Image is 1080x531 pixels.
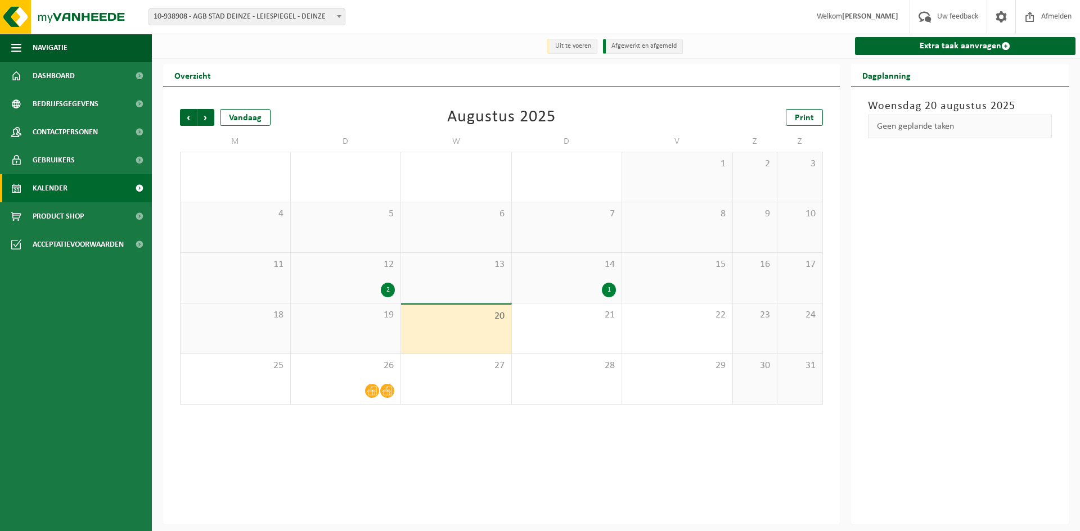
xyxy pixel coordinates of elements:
[855,37,1076,55] a: Extra taak aanvragen
[163,64,222,86] h2: Overzicht
[186,360,285,372] span: 25
[407,360,506,372] span: 27
[628,309,727,321] span: 22
[33,34,67,62] span: Navigatie
[381,283,395,297] div: 2
[296,360,395,372] span: 26
[547,39,597,54] li: Uit te voeren
[512,131,623,152] td: D
[783,360,816,372] span: 31
[197,109,214,126] span: Volgende
[407,208,506,220] span: 6
[517,258,616,271] span: 14
[291,131,402,152] td: D
[783,158,816,170] span: 3
[33,202,84,230] span: Product Shop
[33,118,98,146] span: Contactpersonen
[868,115,1052,138] div: Geen geplande taken
[148,8,345,25] span: 10-938908 - AGB STAD DEINZE - LEIESPIEGEL - DEINZE
[33,90,98,118] span: Bedrijfsgegevens
[296,258,395,271] span: 12
[739,258,772,271] span: 16
[407,310,506,323] span: 20
[851,64,922,86] h2: Dagplanning
[602,283,616,297] div: 1
[401,131,512,152] td: W
[33,174,67,202] span: Kalender
[517,309,616,321] span: 21
[783,309,816,321] span: 24
[296,309,395,321] span: 19
[180,109,197,126] span: Vorige
[777,131,822,152] td: Z
[842,12,898,21] strong: [PERSON_NAME]
[180,131,291,152] td: M
[33,146,75,174] span: Gebruikers
[517,208,616,220] span: 7
[795,114,814,122] span: Print
[186,208,285,220] span: 4
[739,208,772,220] span: 9
[739,360,772,372] span: 30
[622,131,733,152] td: V
[296,208,395,220] span: 5
[603,39,683,54] li: Afgewerkt en afgemeld
[186,258,285,271] span: 11
[628,208,727,220] span: 8
[868,98,1052,115] h3: Woensdag 20 augustus 2025
[733,131,778,152] td: Z
[149,9,345,25] span: 10-938908 - AGB STAD DEINZE - LEIESPIEGEL - DEINZE
[220,109,271,126] div: Vandaag
[186,309,285,321] span: 18
[517,360,616,372] span: 28
[739,309,772,321] span: 23
[33,62,75,90] span: Dashboard
[628,258,727,271] span: 15
[628,158,727,170] span: 1
[786,109,823,126] a: Print
[407,258,506,271] span: 13
[739,158,772,170] span: 2
[783,258,816,271] span: 17
[628,360,727,372] span: 29
[447,109,556,126] div: Augustus 2025
[783,208,816,220] span: 10
[33,230,124,258] span: Acceptatievoorwaarden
